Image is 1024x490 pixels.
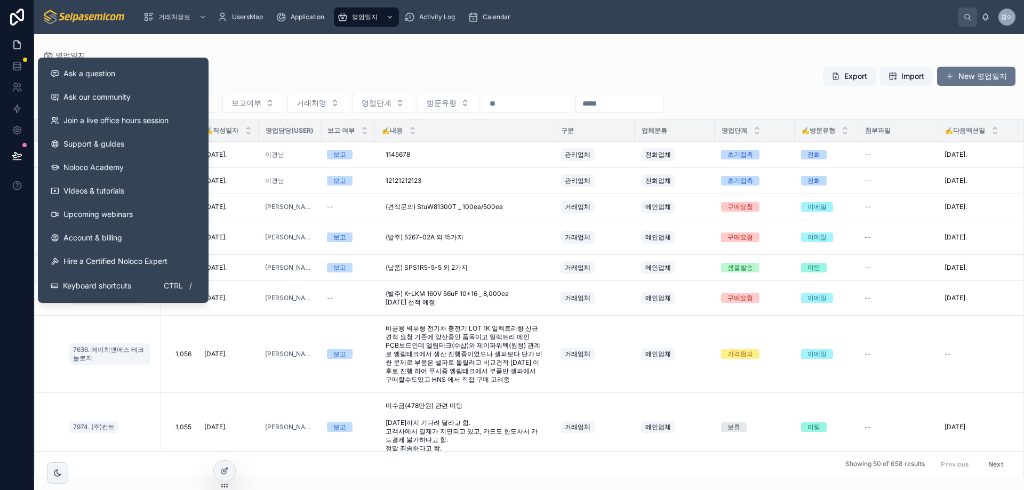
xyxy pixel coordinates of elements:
[645,233,671,242] span: 메인업체
[204,233,227,242] span: [DATE].
[265,423,314,431] a: [PERSON_NAME]
[565,203,590,211] span: 거래업체
[231,98,261,108] span: 보고여부
[641,146,708,163] a: 전화업체
[353,93,413,113] button: Select Button
[265,233,314,242] a: [PERSON_NAME]
[327,203,333,211] span: --
[642,126,667,135] span: 업체분류
[645,263,671,272] span: 메인업체
[721,150,788,159] a: 초기접촉
[352,13,378,21] span: 영업일지
[807,202,827,212] div: 이메일
[69,421,119,433] a: 7974. (주)칸트
[265,150,284,159] a: 이경남
[561,198,628,215] a: 거래업체
[945,233,967,242] span: [DATE].
[204,423,227,431] span: [DATE].
[140,7,212,27] a: 거래처정보
[386,401,543,453] span: 미수금(478만원) 관련 미팅 [DATE]까지 기다려 달라고 함. 고객사에서 결제가 지연되고 있고, 카드도 한도차서 카드결제 불가하다고 함. 정말 죄송하다고 함.
[645,423,671,431] span: 메인업체
[801,293,852,303] a: 이메일
[222,93,283,113] button: Select Button
[135,5,958,29] div: scrollable content
[641,198,708,215] a: 메인업체
[42,132,204,156] a: Support & guides
[163,279,184,292] span: Ctrl
[865,294,932,302] a: --
[63,68,115,79] span: Ask a question
[419,13,455,21] span: Activity Log
[721,176,788,186] a: 초기접촉
[63,256,167,267] span: Hire a Certified Noloco Expert
[945,350,1012,358] a: --
[265,150,314,159] a: 이경남
[418,93,478,113] button: Select Button
[823,67,876,86] button: Export
[69,343,150,365] a: 7636. 에이치앤에스 테크놀로지
[565,233,590,242] span: 거래업체
[327,263,369,272] a: 보고
[63,186,124,196] span: Videos & tutorials
[334,7,399,27] a: 영업일지
[265,203,314,211] a: [PERSON_NAME]
[801,150,852,159] a: 전화
[645,150,671,159] span: 전화업체
[265,263,314,272] span: [PERSON_NAME]
[386,263,468,272] span: (납품) SPS1R5-5-5 외 2가지
[401,7,462,27] a: Activity Log
[641,290,708,307] a: 메인업체
[42,85,204,109] a: Ask our community
[641,419,708,436] a: 메인업체
[807,422,820,432] div: 미팅
[727,232,753,242] div: 구매요청
[880,67,933,86] button: Import
[565,423,590,431] span: 거래업체
[565,294,590,302] span: 거래업체
[63,139,124,149] span: Support & guides
[327,150,369,159] a: 보고
[565,263,590,272] span: 거래업체
[43,50,85,61] a: 영업일지
[204,203,227,211] span: [DATE].
[167,350,191,358] a: 1,056
[565,150,590,159] span: 관리업체
[381,172,548,189] a: 12121212123
[381,146,548,163] a: 1145678
[55,50,85,61] span: 영업일지
[801,349,852,359] a: 이메일
[937,67,1015,86] button: New 영업일지
[265,176,314,185] a: 이경남
[204,263,227,272] span: [DATE].
[63,92,131,102] span: Ask our community
[327,126,355,135] span: 보고 여부
[845,460,925,469] span: Showing 50 of 658 results
[333,176,346,186] div: 보고
[645,294,671,302] span: 메인업체
[42,62,204,85] button: Ask a question
[727,293,753,303] div: 구매요청
[645,203,671,211] span: 메인업체
[386,233,463,242] span: (발주) 5267-02A 외 15가지
[807,232,827,242] div: 이메일
[865,176,932,185] a: --
[204,294,227,302] span: [DATE].
[945,203,967,211] span: [DATE].
[42,250,204,273] button: Hire a Certified Noloco Expert
[945,176,1012,185] a: [DATE].
[561,172,628,189] a: 관리업체
[204,150,252,159] a: [DATE].
[721,349,788,359] a: 가격협의
[265,294,314,302] span: [PERSON_NAME]
[214,7,270,27] a: UsersMap
[204,150,227,159] span: [DATE].
[641,346,708,363] a: 메인업체
[297,98,326,108] span: 거래처명
[645,176,671,185] span: 전화업체
[483,13,510,21] span: Calendar
[865,263,871,272] span: --
[561,259,628,276] a: 거래업체
[721,293,788,303] a: 구매요청
[641,172,708,189] a: 전화업체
